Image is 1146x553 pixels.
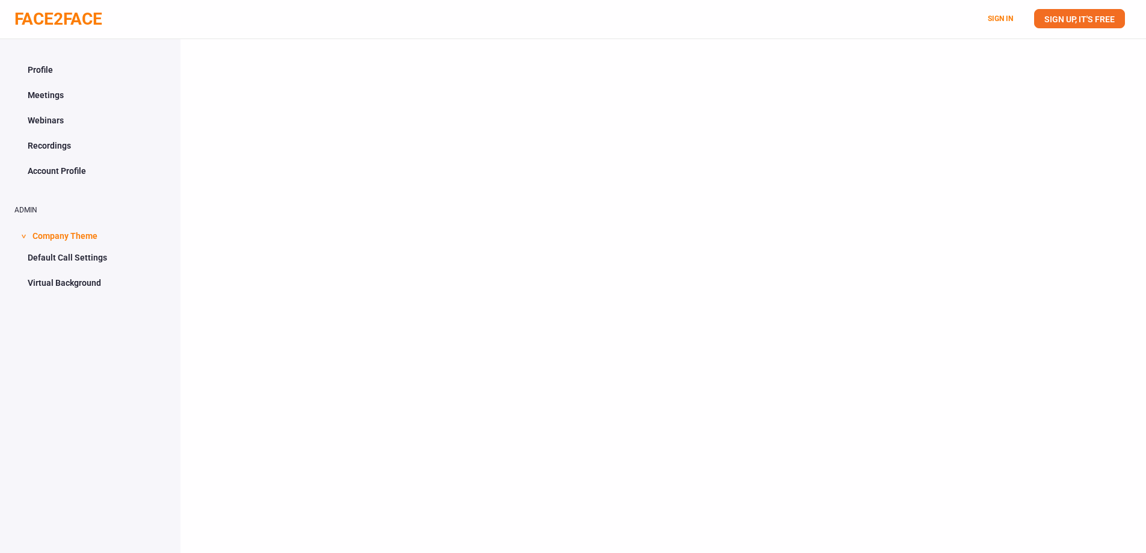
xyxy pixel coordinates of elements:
a: Virtual Background [14,271,166,294]
a: Default Call Settings [14,246,166,269]
span: Company Theme [32,223,97,246]
span: > [17,234,29,238]
a: Profile [14,58,166,81]
a: Meetings [14,84,166,107]
a: SIGN UP, IT'S FREE [1034,9,1125,28]
a: FACE2FACE [14,9,102,29]
a: SIGN IN [988,14,1013,23]
h2: ADMIN [14,206,166,214]
a: Account Profile [14,159,166,182]
a: Recordings [14,134,166,157]
a: Webinars [14,109,166,132]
